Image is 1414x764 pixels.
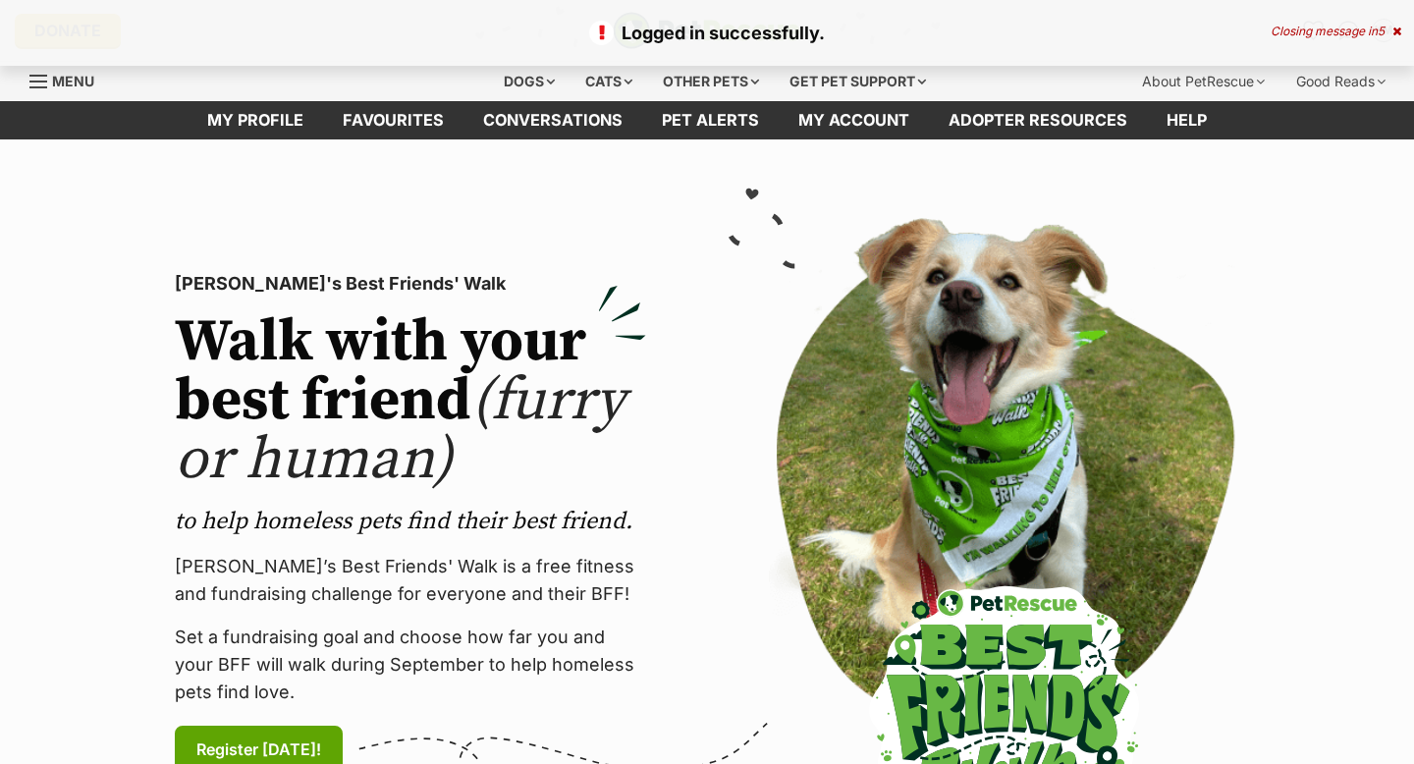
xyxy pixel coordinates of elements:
a: Pet alerts [642,101,779,139]
div: Get pet support [776,62,940,101]
div: Good Reads [1282,62,1399,101]
a: Menu [29,62,108,97]
p: Set a fundraising goal and choose how far you and your BFF will walk during September to help hom... [175,624,646,706]
a: conversations [463,101,642,139]
div: Cats [571,62,646,101]
a: My account [779,101,929,139]
a: Favourites [323,101,463,139]
p: [PERSON_NAME]'s Best Friends' Walk [175,270,646,298]
span: (furry or human) [175,364,625,497]
p: [PERSON_NAME]’s Best Friends' Walk is a free fitness and fundraising challenge for everyone and t... [175,553,646,608]
div: Other pets [649,62,773,101]
a: Help [1147,101,1226,139]
span: Menu [52,73,94,89]
span: Register [DATE]! [196,737,321,761]
a: My profile [188,101,323,139]
h2: Walk with your best friend [175,313,646,490]
div: About PetRescue [1128,62,1278,101]
p: to help homeless pets find their best friend. [175,506,646,537]
div: Dogs [490,62,569,101]
a: Adopter resources [929,101,1147,139]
